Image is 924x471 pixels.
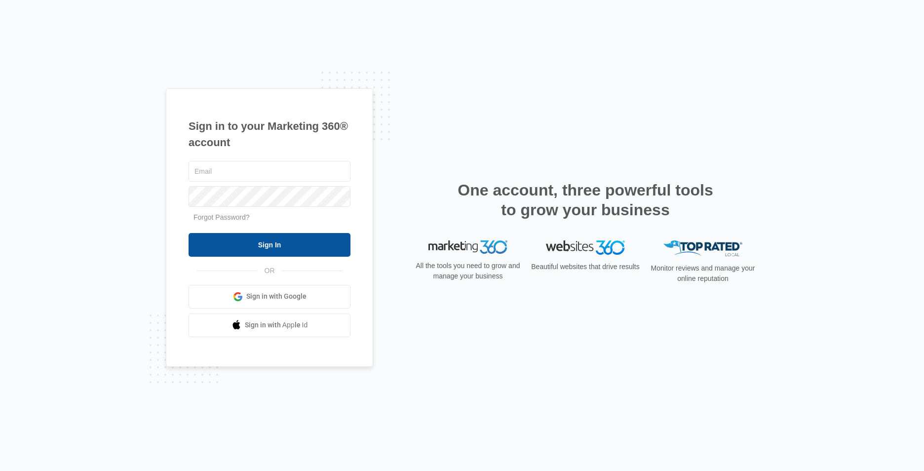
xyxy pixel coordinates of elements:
[193,213,250,221] a: Forgot Password?
[663,240,742,257] img: Top Rated Local
[530,262,641,272] p: Beautiful websites that drive results
[258,266,282,276] span: OR
[189,314,350,337] a: Sign in with Apple Id
[189,233,350,257] input: Sign In
[245,320,308,330] span: Sign in with Apple Id
[189,161,350,182] input: Email
[189,285,350,309] a: Sign in with Google
[648,263,758,284] p: Monitor reviews and manage your online reputation
[428,240,507,254] img: Marketing 360
[546,240,625,255] img: Websites 360
[189,118,350,151] h1: Sign in to your Marketing 360® account
[413,261,523,281] p: All the tools you need to grow and manage your business
[455,180,716,220] h2: One account, three powerful tools to grow your business
[246,291,307,302] span: Sign in with Google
